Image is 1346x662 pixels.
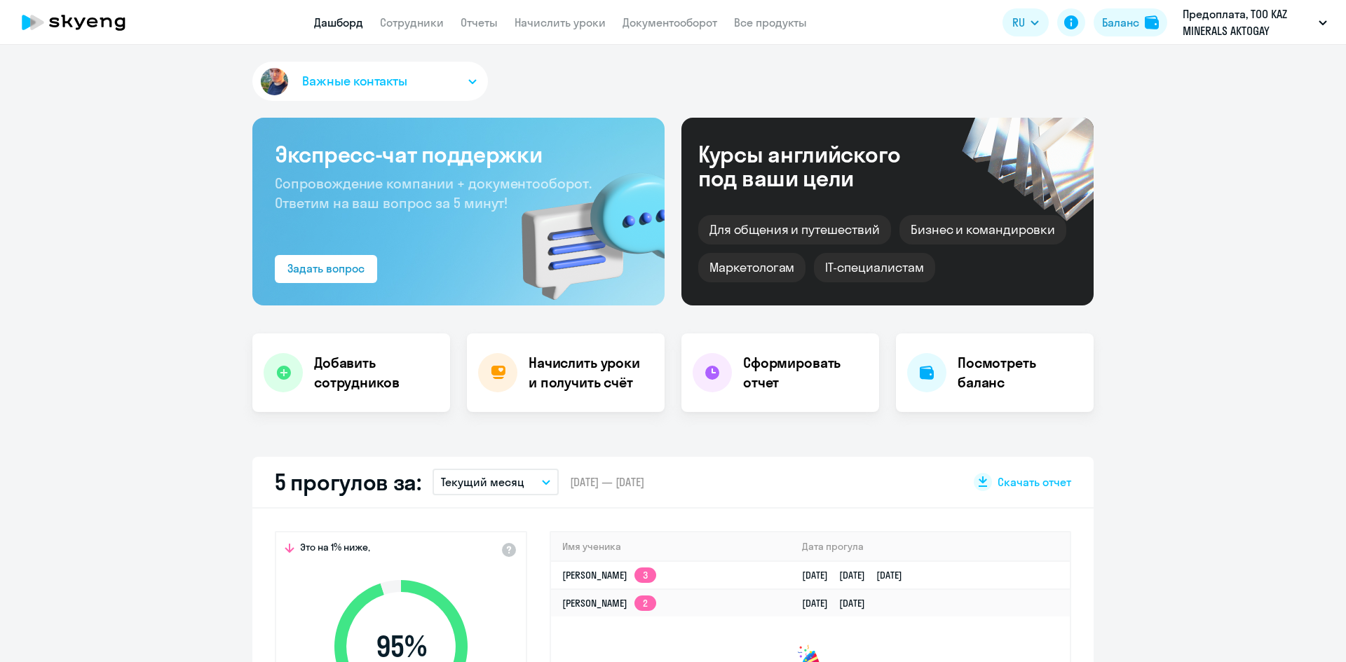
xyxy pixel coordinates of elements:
div: IT-специалистам [814,253,934,282]
img: balance [1145,15,1159,29]
app-skyeng-badge: 3 [634,567,656,583]
img: avatar [258,65,291,98]
a: Начислить уроки [515,15,606,29]
div: Баланс [1102,14,1139,31]
span: RU [1012,14,1025,31]
a: [DATE][DATE][DATE] [802,569,913,581]
a: Сотрудники [380,15,444,29]
button: Балансbalance [1094,8,1167,36]
h4: Посмотреть баланс [958,353,1082,392]
span: Это на 1% ниже, [300,541,370,558]
button: Важные контакты [252,62,488,101]
span: Важные контакты [302,72,407,90]
button: Предоплата, ТОО KAZ MINERALS AKTOGAY [1176,6,1334,39]
div: Для общения и путешествий [698,215,891,244]
a: [PERSON_NAME]3 [562,569,656,581]
h4: Сформировать отчет [743,353,868,392]
th: Имя ученика [551,532,791,561]
h4: Начислить уроки и получить счёт [529,353,651,392]
p: Предоплата, ТОО KAZ MINERALS AKTOGAY [1183,6,1313,39]
a: [DATE][DATE] [802,597,876,609]
h3: Экспресс-чат поддержки [275,140,642,168]
button: Задать вопрос [275,255,377,283]
app-skyeng-badge: 2 [634,595,656,611]
h2: 5 прогулов за: [275,468,421,496]
div: Задать вопрос [287,260,365,277]
span: Скачать отчет [998,474,1071,490]
button: RU [1002,8,1049,36]
a: Все продукты [734,15,807,29]
button: Текущий месяц [433,469,559,495]
span: [DATE] — [DATE] [570,474,644,490]
h4: Добавить сотрудников [314,353,439,392]
a: Дашборд [314,15,363,29]
span: Сопровождение компании + документооборот. Ответим на ваш вопрос за 5 минут! [275,174,592,212]
a: Отчеты [461,15,498,29]
div: Маркетологам [698,253,805,282]
p: Текущий месяц [441,474,524,490]
th: Дата прогула [791,532,1070,561]
div: Курсы английского под ваши цели [698,142,938,190]
a: [PERSON_NAME]2 [562,597,656,609]
div: Бизнес и командировки [899,215,1066,244]
img: bg-img [501,148,665,305]
a: Документооборот [623,15,717,29]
